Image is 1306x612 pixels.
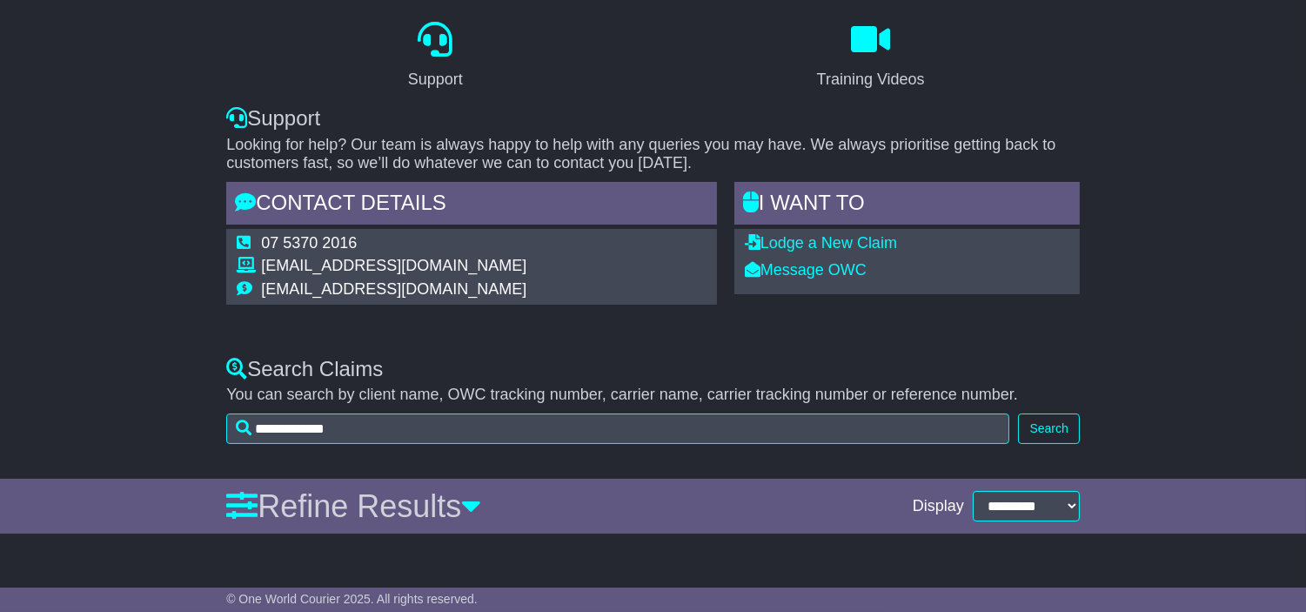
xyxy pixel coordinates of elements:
[226,182,717,229] div: Contact Details
[226,592,478,606] span: © One World Courier 2025. All rights reserved.
[261,234,526,258] td: 07 5370 2016
[226,386,1080,405] p: You can search by client name, OWC tracking number, carrier name, carrier tracking number or refe...
[745,261,867,279] a: Message OWC
[226,488,481,524] a: Refine Results
[817,68,925,91] div: Training Videos
[226,136,1080,173] p: Looking for help? Our team is always happy to help with any queries you may have. We always prior...
[745,234,897,252] a: Lodge a New Claim
[913,497,964,516] span: Display
[1018,414,1079,444] button: Search
[261,257,526,280] td: [EMAIL_ADDRESS][DOMAIN_NAME]
[226,106,1080,131] div: Support
[734,182,1080,229] div: I WANT to
[397,16,474,98] a: Support
[806,16,936,98] a: Training Videos
[261,280,526,299] td: [EMAIL_ADDRESS][DOMAIN_NAME]
[408,68,463,91] div: Support
[226,357,1080,382] div: Search Claims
